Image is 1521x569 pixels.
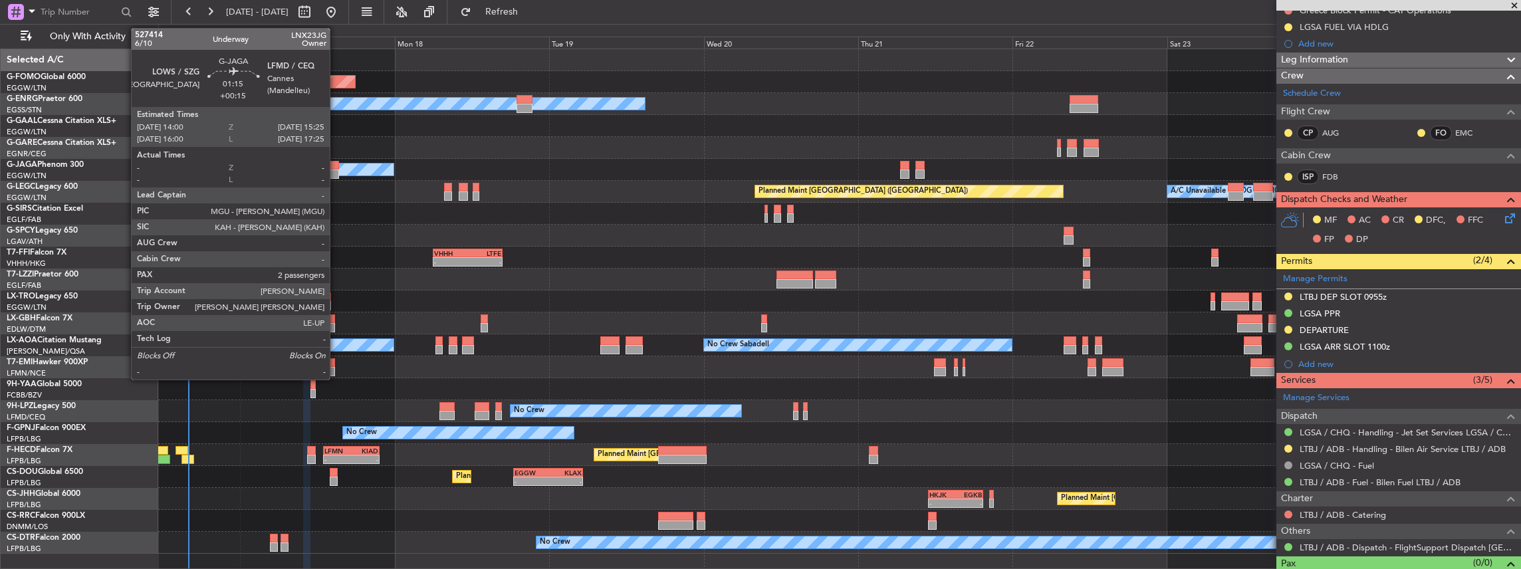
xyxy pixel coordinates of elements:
span: FP [1324,233,1334,247]
span: G-SPCY [7,227,35,235]
a: EGLF/FAB [7,281,41,290]
span: CS-DOU [7,468,38,476]
div: EGKB [956,491,982,499]
a: G-JAGAPhenom 300 [7,161,84,169]
a: LGAV/ATH [7,237,43,247]
a: EGGW/LTN [7,193,47,203]
a: DNMM/LOS [7,522,48,532]
span: G-SIRS [7,205,32,213]
div: - [324,455,351,463]
a: LTBJ / ADB - Dispatch - FlightSupport Dispatch [GEOGRAPHIC_DATA] [1300,542,1514,553]
a: EGGW/LTN [7,302,47,312]
span: LX-AOA [7,336,37,344]
a: T7-EMIHawker 900XP [7,358,88,366]
div: CP [1297,126,1319,140]
span: 9H-LPZ [7,402,33,410]
a: G-FOMOGlobal 6000 [7,73,86,81]
div: Wed 20 [704,37,858,49]
div: Sat 23 [1167,37,1322,49]
div: EGGW [515,469,548,477]
span: Crew [1281,68,1304,84]
a: Schedule Crew [1283,87,1341,100]
div: - [956,499,982,507]
a: LX-AOACitation Mustang [7,336,102,344]
a: VHHH/HKG [7,259,46,269]
span: G-ENRG [7,95,38,103]
a: G-SIRSCitation Excel [7,205,83,213]
span: G-JAGA [7,161,37,169]
div: - [434,258,468,266]
div: Planned Maint [GEOGRAPHIC_DATA] ([GEOGRAPHIC_DATA]) [456,467,665,487]
span: G-FOMO [7,73,41,81]
div: [DATE] [161,27,183,38]
div: Planned Maint [GEOGRAPHIC_DATA] ([GEOGRAPHIC_DATA]) [1061,489,1270,509]
button: Only With Activity [15,26,144,47]
span: FFC [1468,214,1483,227]
div: - [468,258,502,266]
div: Tue 19 [549,37,703,49]
a: EDLW/DTM [7,324,46,334]
div: Fri 22 [1012,37,1167,49]
a: LGSA / CHQ - Handling - Jet Set Services LGSA / CHQ [1300,427,1514,438]
a: FDB [1322,171,1352,183]
span: G-GARE [7,139,37,147]
a: EGGW/LTN [7,83,47,93]
div: LGSA FUEL VIA HDLG [1300,21,1389,33]
a: F-GPNJFalcon 900EX [7,424,86,432]
a: T7-LZZIPraetor 600 [7,271,78,279]
span: DFC, [1426,214,1446,227]
a: EGSS/STN [7,105,42,115]
div: VHHH [434,249,468,257]
div: - [515,477,548,485]
a: F-HECDFalcon 7X [7,446,72,454]
a: LTBJ / ADB - Catering [1300,509,1386,520]
a: 9H-YAAGlobal 5000 [7,380,82,388]
a: 9H-LPZLegacy 500 [7,402,76,410]
a: FCBB/BZV [7,390,42,400]
div: - [929,499,955,507]
button: Refresh [454,1,534,23]
a: G-GAALCessna Citation XLS+ [7,117,116,125]
span: MF [1324,214,1337,227]
div: Add new [1298,38,1514,49]
span: (3/5) [1473,373,1492,387]
a: LFPB/LBG [7,434,41,444]
span: T7-LZZI [7,271,34,279]
div: KIAD [351,447,378,455]
div: No Crew [540,532,570,552]
span: T7-EMI [7,358,33,366]
span: F-GPNJ [7,424,35,432]
span: CS-RRC [7,512,35,520]
span: T7-FFI [7,249,30,257]
span: (2/4) [1473,253,1492,267]
span: G-LEGC [7,183,35,191]
div: LFMN [324,447,351,455]
span: G-GAAL [7,117,37,125]
div: LGSA ARR SLOT 1100z [1300,341,1390,352]
span: Others [1281,524,1310,539]
div: LGSA PPR [1300,308,1340,319]
span: Refresh [474,7,530,17]
div: LTBJ DEP SLOT 0955z [1300,291,1387,302]
a: LTBJ / ADB - Fuel - Bilen Fuel LTBJ / ADB [1300,477,1461,488]
div: No Crew [346,423,377,443]
span: [DATE] - [DATE] [226,6,289,18]
span: LX-GBH [7,314,36,322]
a: LFPB/LBG [7,456,41,466]
a: LFPB/LBG [7,478,41,488]
a: Manage Services [1283,392,1349,405]
a: G-GARECessna Citation XLS+ [7,139,116,147]
a: LGSA / CHQ - Fuel [1300,460,1374,471]
div: No Crew Sabadell [707,335,769,355]
a: LFPB/LBG [7,500,41,510]
div: Add new [1298,358,1514,370]
a: EGGW/LTN [7,171,47,181]
div: LTFE [468,249,502,257]
a: EGNR/CEG [7,149,47,159]
div: - [351,455,378,463]
span: AC [1359,214,1371,227]
span: LX-TRO [7,292,35,300]
div: - [548,477,582,485]
a: LX-TROLegacy 650 [7,292,78,300]
a: T7-FFIFalcon 7X [7,249,66,257]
